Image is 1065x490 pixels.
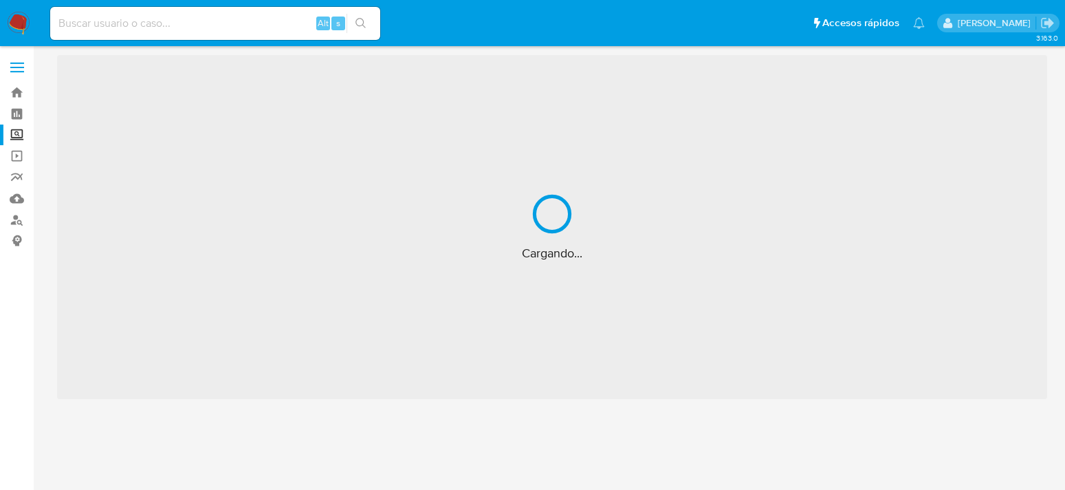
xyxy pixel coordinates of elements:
p: diego.ortizcastro@mercadolibre.com.mx [958,17,1035,30]
span: Accesos rápidos [822,16,899,30]
button: search-icon [347,14,375,33]
a: Salir [1040,16,1055,30]
span: s [336,17,340,30]
input: Buscar usuario o caso... [50,14,380,32]
span: Alt [318,17,329,30]
span: Cargando... [522,245,582,262]
a: Notificaciones [913,17,925,29]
